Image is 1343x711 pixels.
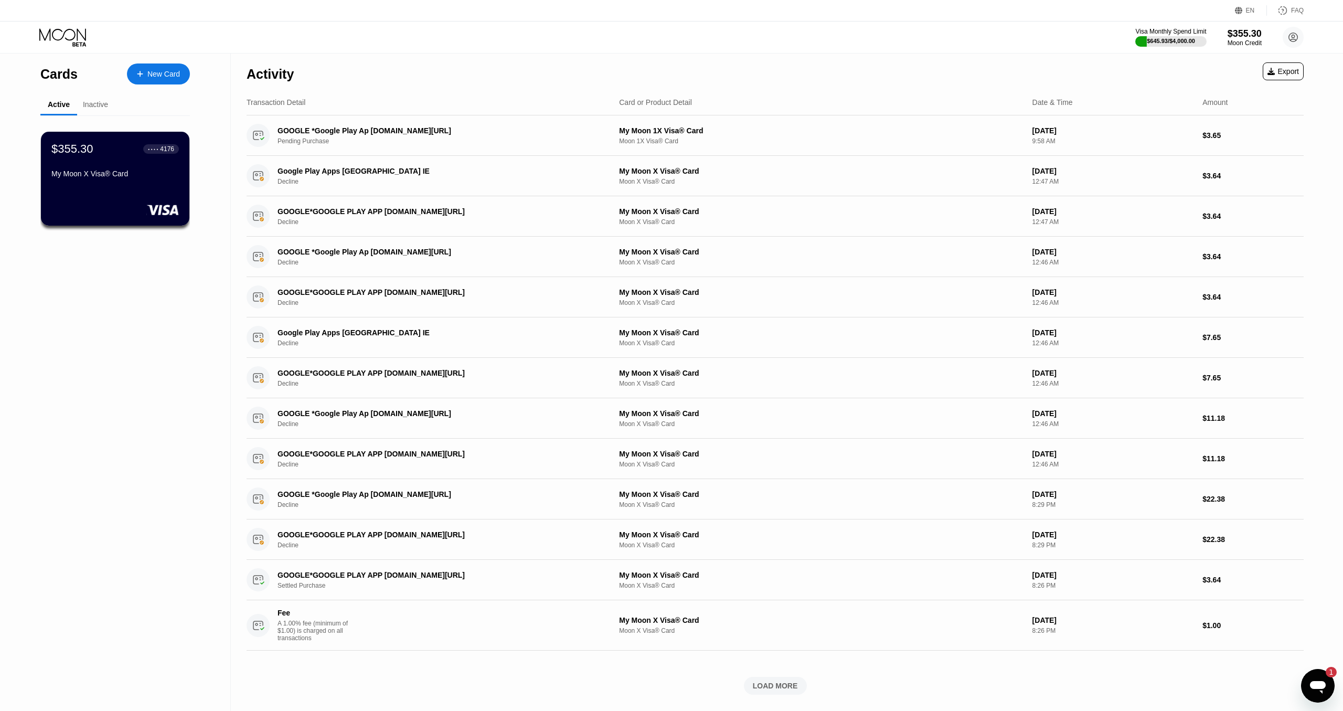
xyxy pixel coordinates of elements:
div: GOOGLE*GOOGLE PLAY APP [DOMAIN_NAME][URL]DeclineMy Moon X Visa® CardMoon X Visa® Card[DATE]12:46 ... [247,277,1304,317]
div: Transaction Detail [247,98,305,107]
div: $355.30● ● ● ●4176My Moon X Visa® Card [41,132,189,226]
div: Decline [278,218,605,226]
div: $3.64 [1202,293,1304,301]
div: New Card [147,70,180,79]
div: GOOGLE*GOOGLE PLAY APP [DOMAIN_NAME][URL]DeclineMy Moon X Visa® CardMoon X Visa® Card[DATE]12:46 ... [247,358,1304,398]
div: My Moon X Visa® Card [619,207,1024,216]
div: [DATE] [1032,248,1195,256]
div: Visa Monthly Spend Limit$645.93/$4,000.00 [1135,28,1206,47]
div: $3.64 [1202,576,1304,584]
div: 12:46 AM [1032,339,1195,347]
div: Google Play Apps [GEOGRAPHIC_DATA] IE [278,328,582,337]
div: GOOGLE*GOOGLE PLAY APP [DOMAIN_NAME][URL]DeclineMy Moon X Visa® CardMoon X Visa® Card[DATE]12:46 ... [247,439,1304,479]
div: Moon X Visa® Card [619,259,1024,266]
div: [DATE] [1032,288,1195,296]
div: Moon X Visa® Card [619,178,1024,185]
div: Export [1267,67,1299,76]
div: LOAD MORE [247,677,1304,695]
div: My Moon X Visa® Card [619,571,1024,579]
div: Moon X Visa® Card [619,501,1024,508]
div: [DATE] [1032,409,1195,418]
div: My Moon X Visa® Card [619,328,1024,337]
div: GOOGLE *Google Play Ap [DOMAIN_NAME][URL]DeclineMy Moon X Visa® CardMoon X Visa® Card[DATE]12:46 ... [247,398,1304,439]
div: [DATE] [1032,490,1195,498]
div: 12:46 AM [1032,259,1195,266]
div: FAQ [1267,5,1304,16]
div: GOOGLE*GOOGLE PLAY APP [DOMAIN_NAME][URL] [278,369,582,377]
div: GOOGLE*GOOGLE PLAY APP [DOMAIN_NAME][URL] [278,571,582,579]
div: $355.30 [1228,28,1262,39]
div: [DATE] [1032,328,1195,337]
div: [DATE] [1032,530,1195,539]
div: Card or Product Detail [619,98,692,107]
div: Visa Monthly Spend Limit [1135,28,1206,35]
div: My Moon X Visa® Card [619,369,1024,377]
div: $3.64 [1202,172,1304,180]
div: $3.64 [1202,252,1304,261]
div: GOOGLE*GOOGLE PLAY APP [DOMAIN_NAME][URL]Settled PurchaseMy Moon X Visa® CardMoon X Visa® Card[DA... [247,560,1304,600]
div: Google Play Apps [GEOGRAPHIC_DATA] IE [278,167,582,175]
div: My Moon X Visa® Card [619,530,1024,539]
div: GOOGLE*GOOGLE PLAY APP [DOMAIN_NAME][URL]DeclineMy Moon X Visa® CardMoon X Visa® Card[DATE]8:29 P... [247,519,1304,560]
div: Decline [278,299,605,306]
div: Moon X Visa® Card [619,218,1024,226]
div: My Moon 1X Visa® Card [619,126,1024,135]
div: Settled Purchase [278,582,605,589]
div: My Moon X Visa® Card [51,169,179,178]
div: My Moon X Visa® Card [619,450,1024,458]
div: Decline [278,339,605,347]
div: 4176 [160,145,174,153]
div: Moon X Visa® Card [619,627,1024,634]
div: GOOGLE *Google Play Ap [DOMAIN_NAME][URL] [278,248,582,256]
div: Decline [278,501,605,508]
div: Decline [278,461,605,468]
div: [DATE] [1032,167,1195,175]
div: My Moon X Visa® Card [619,490,1024,498]
div: Active [48,100,70,109]
div: 8:29 PM [1032,501,1195,508]
div: 12:46 AM [1032,420,1195,428]
div: Inactive [83,100,108,109]
div: GOOGLE *Google Play Ap [DOMAIN_NAME][URL] [278,126,582,135]
div: [DATE] [1032,207,1195,216]
div: Moon 1X Visa® Card [619,137,1024,145]
div: Moon X Visa® Card [619,542,1024,549]
div: ● ● ● ● [148,147,158,151]
div: $3.64 [1202,212,1304,220]
div: 8:26 PM [1032,627,1195,634]
div: Moon X Visa® Card [619,461,1024,468]
div: Activity [247,67,294,82]
div: $7.65 [1202,333,1304,342]
div: Date & Time [1032,98,1073,107]
div: $7.65 [1202,374,1304,382]
div: Moon Credit [1228,39,1262,47]
div: $3.65 [1202,131,1304,140]
div: Decline [278,542,605,549]
div: GOOGLE *Google Play Ap [DOMAIN_NAME][URL]DeclineMy Moon X Visa® CardMoon X Visa® Card[DATE]12:46 ... [247,237,1304,277]
div: 9:58 AM [1032,137,1195,145]
div: EN [1235,5,1267,16]
div: Decline [278,420,605,428]
div: $11.18 [1202,454,1304,463]
div: 12:46 AM [1032,299,1195,306]
div: GOOGLE*GOOGLE PLAY APP [DOMAIN_NAME][URL] [278,288,582,296]
div: GOOGLE *Google Play Ap [DOMAIN_NAME][URL] [278,490,582,498]
div: Fee [278,609,351,617]
div: Decline [278,259,605,266]
div: My Moon X Visa® Card [619,288,1024,296]
div: Moon X Visa® Card [619,420,1024,428]
div: [DATE] [1032,126,1195,135]
div: 12:47 AM [1032,178,1195,185]
div: $355.30 [51,142,93,156]
div: My Moon X Visa® Card [619,167,1024,175]
div: $22.38 [1202,495,1304,503]
div: Google Play Apps [GEOGRAPHIC_DATA] IEDeclineMy Moon X Visa® CardMoon X Visa® Card[DATE]12:46 AM$7.65 [247,317,1304,358]
div: My Moon X Visa® Card [619,616,1024,624]
div: 12:46 AM [1032,461,1195,468]
div: GOOGLE *Google Play Ap [DOMAIN_NAME][URL]Pending PurchaseMy Moon 1X Visa® CardMoon 1X Visa® Card[... [247,115,1304,156]
div: 12:47 AM [1032,218,1195,226]
div: GOOGLE*GOOGLE PLAY APP [DOMAIN_NAME][URL]DeclineMy Moon X Visa® CardMoon X Visa® Card[DATE]12:47 ... [247,196,1304,237]
div: $355.30Moon Credit [1228,28,1262,47]
div: [DATE] [1032,571,1195,579]
div: New Card [127,63,190,84]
